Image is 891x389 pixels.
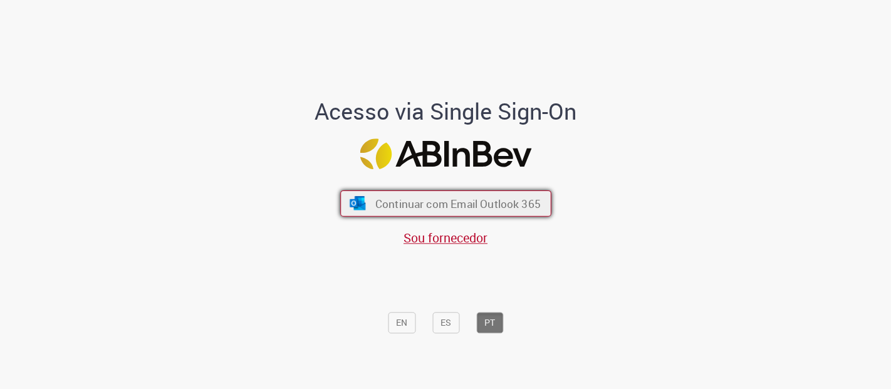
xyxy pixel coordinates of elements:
button: ícone Azure/Microsoft 360 Continuar com Email Outlook 365 [340,190,551,217]
span: Continuar com Email Outlook 365 [375,196,540,210]
button: ES [432,312,459,333]
button: EN [388,312,415,333]
h1: Acesso via Single Sign-On [272,99,620,124]
button: PT [476,312,503,333]
img: Logo ABInBev [360,139,531,170]
a: Sou fornecedor [404,229,487,246]
img: ícone Azure/Microsoft 360 [348,196,367,210]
